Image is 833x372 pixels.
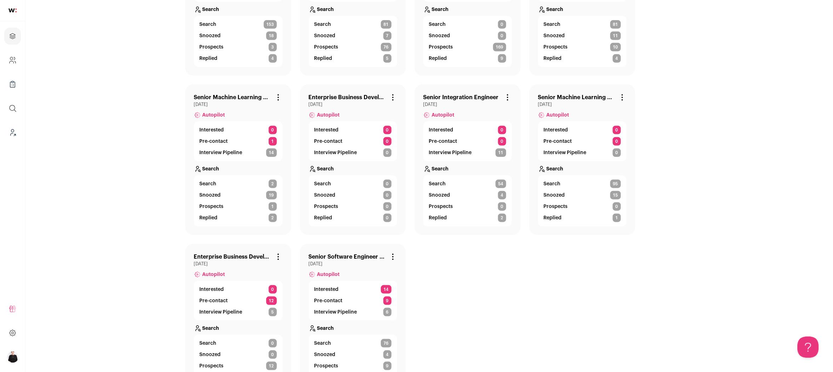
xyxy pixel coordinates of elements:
span: Search [314,21,331,28]
span: 153 [264,20,277,29]
span: [DATE] [538,102,627,107]
span: 0 [498,202,506,211]
a: Replied 4 [200,54,277,63]
span: 54 [496,180,506,188]
span: 9 [383,297,392,305]
span: 2 [269,180,277,188]
span: 4 [613,54,621,63]
span: 76 [381,43,392,51]
span: Search [429,180,446,187]
a: Autopilot [309,267,397,281]
span: 11 [610,32,621,40]
a: Pre-contact 0 [314,137,392,146]
span: 9 [383,362,392,370]
a: Replied 5 [314,54,392,63]
p: Pre-contact [314,138,343,145]
span: [DATE] [423,102,512,107]
span: Search [314,340,331,347]
span: Search [200,340,217,347]
span: Autopilot [547,112,569,119]
p: Prospects [200,203,224,210]
p: Replied [314,55,332,62]
p: Prospects [314,362,338,370]
span: 14 [266,148,277,157]
span: 9 [498,54,506,63]
p: Snoozed [544,192,565,199]
a: Pre-contact 9 [314,297,392,305]
button: Open dropdown [7,351,18,363]
p: Snoozed [429,32,450,39]
a: Senior Machine Learning Engineer - Edge AI [538,93,615,102]
a: Search 54 [429,180,506,188]
p: Search [432,6,449,13]
span: 0 [383,191,392,199]
p: Snoozed [200,192,221,199]
p: Search [317,325,334,332]
a: Snoozed 18 [200,32,277,40]
p: Prospects [544,44,568,51]
a: Search [194,2,283,16]
a: Search 0 [200,339,277,348]
p: Pre-contact [429,138,457,145]
a: Prospects 0 [314,202,392,211]
a: Replied 1 [544,214,621,222]
a: Prospects 12 [200,362,277,370]
p: Prospects [544,203,568,210]
span: 0 [269,126,277,134]
span: Search [544,21,561,28]
a: Pre-contact 1 [200,137,277,146]
img: 9240684-medium_jpg [7,351,18,363]
span: 0 [383,214,392,222]
p: Search [547,165,564,173]
a: Prospects 3 [200,43,277,51]
span: 0 [269,339,277,348]
a: Enterprise Business Development Representative- Niche businesses [309,93,386,102]
span: 2 [498,214,506,222]
span: 4 [498,191,506,199]
a: Interested 0 [429,126,506,134]
a: Replied 2 [429,214,506,222]
a: Prospects 10 [544,43,621,51]
span: Search [314,180,331,187]
span: Search [200,180,217,187]
p: Pre-contact [200,138,228,145]
p: Pre-contact [314,297,343,304]
a: Company Lists [4,76,21,93]
span: 0 [498,137,506,146]
span: 1 [269,202,277,211]
span: Search [544,180,561,187]
span: 15 [610,191,621,199]
span: [DATE] [309,102,397,107]
p: Snoozed [544,32,565,39]
a: Search [423,2,512,16]
span: 3 [269,43,277,51]
iframe: Toggle Customer Support [798,337,819,358]
a: Search [538,161,627,175]
span: 0 [269,285,277,294]
p: Interview Pipeline [200,149,243,156]
span: 12 [266,297,277,305]
a: Search 81 [544,20,621,29]
a: Snoozed 0 [314,191,392,199]
span: 0 [613,126,621,134]
a: Enterprise Business Development Representative- Outbound [194,253,271,261]
span: 2 [269,214,277,222]
a: Prospects 0 [429,202,506,211]
button: Project Actions [503,93,512,102]
button: Project Actions [618,93,627,102]
a: Projects [4,28,21,45]
span: 1 [613,214,621,222]
a: Interested 14 [314,285,392,294]
span: Autopilot [317,271,340,278]
span: 0 [498,32,506,40]
p: Search [202,6,219,13]
p: Prospects [314,44,338,51]
span: 0 [498,126,506,134]
a: Pre-contact 0 [429,137,506,146]
p: Interested [314,126,339,134]
span: 0 [383,126,392,134]
p: Prospects [429,203,453,210]
p: Pre-contact [544,138,572,145]
a: Interview Pipeline 0 [544,148,621,157]
a: Interview Pipeline 14 [200,148,277,157]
